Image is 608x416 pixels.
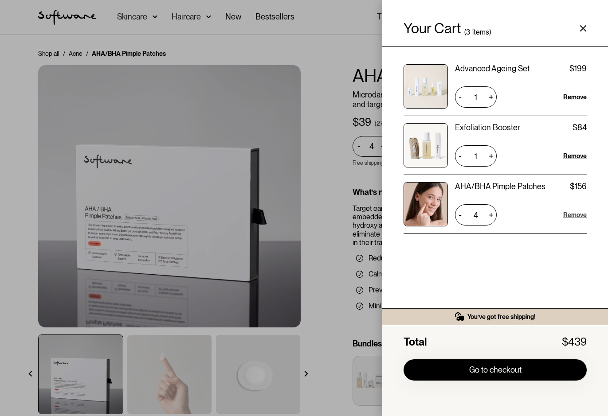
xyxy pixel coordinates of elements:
[455,90,465,104] div: -
[404,359,587,381] a: Go to checkout
[486,208,497,222] div: +
[563,93,587,101] div: Remove
[563,152,587,160] a: Remove item from cart
[562,336,587,349] div: $439
[455,149,465,163] div: -
[486,149,497,163] div: +
[404,336,427,349] div: Total
[464,29,466,35] div: (
[455,123,520,132] div: Exfoliation Booster
[569,64,587,73] div: $199
[404,21,461,35] h4: Your Cart
[455,208,465,222] div: -
[563,210,587,219] a: Remove item from cart
[467,313,536,321] div: You’ve got free shipping!
[466,29,471,35] div: 3
[472,29,491,35] div: items)
[570,182,587,191] div: $156
[455,64,530,73] div: Advanced Ageing Set
[486,90,497,104] div: +
[563,210,587,219] div: Remove
[455,182,545,191] div: AHA/BHA Pimple Patches
[573,123,587,132] div: $84
[580,25,587,32] a: Close cart
[563,152,587,160] div: Remove
[563,93,587,101] a: Remove item from cart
